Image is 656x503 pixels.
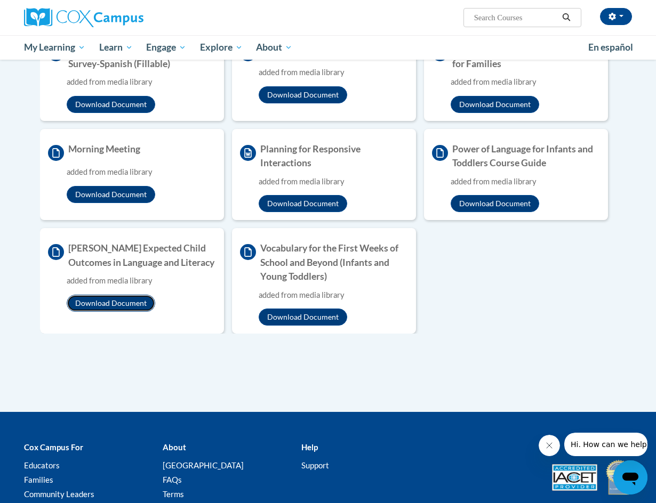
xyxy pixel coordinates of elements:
[193,35,250,60] a: Explore
[48,142,216,161] h4: Morning Meeting
[24,489,94,499] a: Community Leaders
[588,42,633,53] span: En español
[67,186,155,203] button: Download Document
[581,36,640,59] a: En español
[24,8,143,27] img: Cox Campus
[451,96,539,113] button: Download Document
[432,142,600,171] h4: Power of Language for Infants and Toddlers Course Guide
[17,35,92,60] a: My Learning
[24,475,53,484] a: Families
[16,35,640,60] div: Main menu
[259,176,408,188] div: added from media library
[146,41,186,54] span: Engage
[259,195,347,212] button: Download Document
[99,41,133,54] span: Learn
[539,435,560,456] iframe: Close message
[67,96,155,113] button: Download Document
[558,11,574,24] button: Search
[240,142,408,171] h4: Planning for Responsive Interactions
[564,433,647,456] iframe: Message from company
[605,459,632,496] img: IDA® Accredited
[139,35,193,60] a: Engage
[163,460,244,470] a: [GEOGRAPHIC_DATA]
[24,442,83,452] b: Cox Campus For
[67,166,216,178] div: added from media library
[6,7,86,16] span: Hi. How can we help?
[301,442,318,452] b: Help
[24,8,216,27] a: Cox Campus
[259,289,408,301] div: added from media library
[259,86,347,103] button: Download Document
[200,41,243,54] span: Explore
[250,35,300,60] a: About
[451,195,539,212] button: Download Document
[451,76,600,88] div: added from media library
[24,460,60,470] a: Educators
[473,11,558,24] input: Search Courses
[613,460,647,494] iframe: Button to launch messaging window
[301,460,329,470] a: Support
[451,176,600,188] div: added from media library
[92,35,140,60] a: Learn
[67,275,216,287] div: added from media library
[240,241,408,283] h4: Vocabulary for the First Weeks of School and Beyond (Infants and Young Toddlers)
[163,475,182,484] a: FAQs
[552,464,597,491] img: Accredited IACET® Provider
[259,67,408,78] div: added from media library
[24,41,85,54] span: My Learning
[256,41,292,54] span: About
[67,295,155,312] button: Download Document
[67,76,216,88] div: added from media library
[163,442,186,452] b: About
[163,489,184,499] a: Terms
[48,241,216,270] h4: [PERSON_NAME] Expected Child Outcomes in Language and Literacy
[600,8,632,25] button: Account Settings
[259,309,347,326] button: Download Document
